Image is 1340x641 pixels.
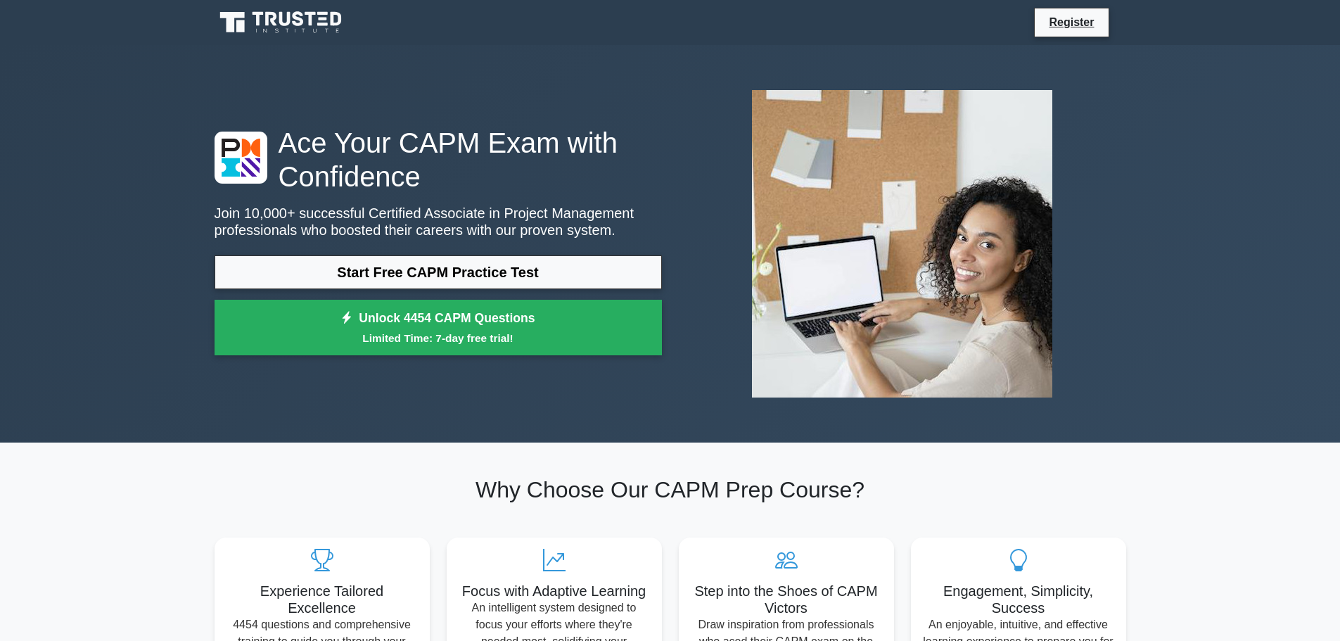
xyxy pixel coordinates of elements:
h5: Focus with Adaptive Learning [458,583,651,599]
a: Register [1040,13,1102,31]
h5: Step into the Shoes of CAPM Victors [690,583,883,616]
small: Limited Time: 7-day free trial! [232,330,644,346]
a: Unlock 4454 CAPM QuestionsLimited Time: 7-day free trial! [215,300,662,356]
h1: Ace Your CAPM Exam with Confidence [215,126,662,193]
h5: Engagement, Simplicity, Success [922,583,1115,616]
a: Start Free CAPM Practice Test [215,255,662,289]
h5: Experience Tailored Excellence [226,583,419,616]
h2: Why Choose Our CAPM Prep Course? [215,476,1126,503]
p: Join 10,000+ successful Certified Associate in Project Management professionals who boosted their... [215,205,662,239]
